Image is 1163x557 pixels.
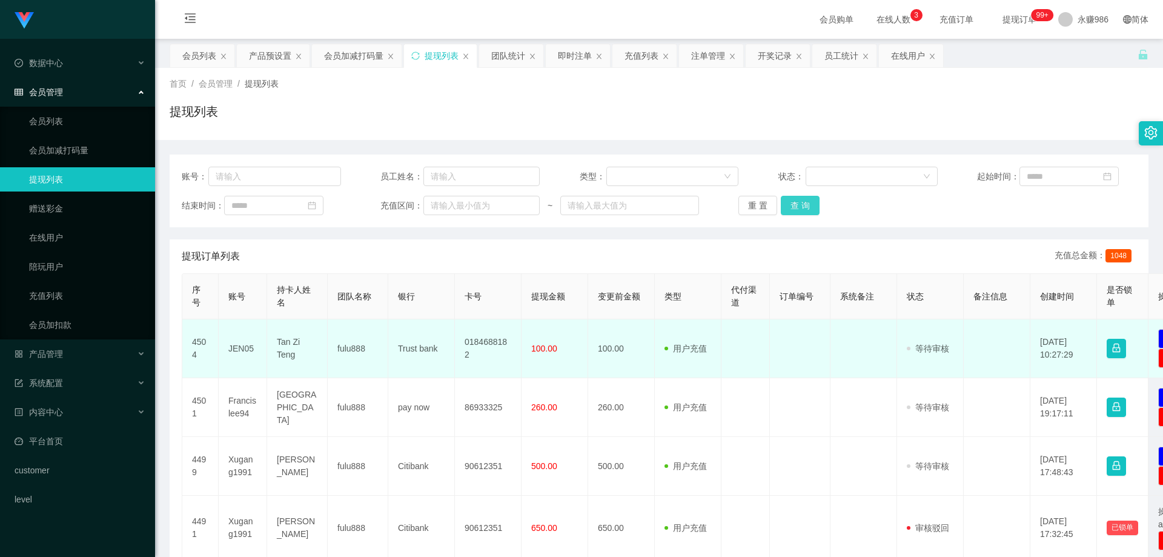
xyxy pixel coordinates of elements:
[531,292,565,301] span: 提现金额
[1107,398,1126,417] button: 图标: lock
[277,285,311,307] span: 持卡人姓名
[1055,249,1136,264] div: 充值总金额：
[15,458,145,482] a: customer
[780,292,813,301] span: 订单编号
[455,437,522,496] td: 90612351
[1103,172,1112,181] i: 图标: calendar
[664,292,681,301] span: 类型
[1030,378,1097,437] td: [DATE] 19:17:11
[664,344,707,353] span: 用户充值
[170,102,218,121] h1: 提现列表
[1123,15,1132,24] i: 图标: global
[1105,249,1132,262] span: 1048
[929,53,936,60] i: 图标: close
[588,319,655,378] td: 100.00
[738,196,777,215] button: 重 置
[425,44,459,67] div: 提现列表
[249,44,291,67] div: 产品预设置
[423,167,540,186] input: 请输入
[907,523,949,533] span: 审核驳回
[220,53,227,60] i: 图标: close
[208,167,341,186] input: 请输入
[907,292,924,301] span: 状态
[540,199,560,212] span: ~
[15,407,63,417] span: 内容中心
[15,487,145,512] a: level
[295,53,302,60] i: 图标: close
[29,225,145,250] a: 在线用户
[778,170,806,183] span: 状态：
[664,523,707,533] span: 用户充值
[182,319,219,378] td: 4504
[29,167,145,192] a: 提现列表
[923,173,930,181] i: 图标: down
[29,138,145,162] a: 会员加减打码量
[328,319,388,378] td: fulu888
[15,87,63,97] span: 会员管理
[267,437,328,496] td: [PERSON_NAME]
[862,53,869,60] i: 图标: close
[388,378,455,437] td: pay now
[15,58,63,68] span: 数据中心
[824,44,858,67] div: 员工统计
[15,88,23,96] i: 图标: table
[977,170,1019,183] span: 起始时间：
[182,199,224,212] span: 结束时间：
[380,170,423,183] span: 员工姓名：
[907,461,949,471] span: 等待审核
[237,79,240,88] span: /
[15,350,23,358] i: 图标: appstore-o
[531,402,557,412] span: 260.00
[1144,126,1158,139] i: 图标: setting
[580,170,607,183] span: 类型：
[840,292,874,301] span: 系统备注
[324,44,383,67] div: 会员加减打码量
[907,402,949,412] span: 等待审核
[933,15,979,24] span: 充值订单
[29,284,145,308] a: 充值列表
[219,378,267,437] td: Francislee94
[380,199,423,212] span: 充值区间：
[455,378,522,437] td: 86933325
[29,313,145,337] a: 会员加扣款
[531,461,557,471] span: 500.00
[245,79,279,88] span: 提现列表
[662,53,669,60] i: 图标: close
[1107,339,1126,358] button: 图标: lock
[973,292,1007,301] span: 备注信息
[529,53,536,60] i: 图标: close
[411,52,420,60] i: 图标: sync
[15,429,145,453] a: 图标: dashboard平台首页
[1031,9,1053,21] sup: 280
[328,378,388,437] td: fulu888
[588,437,655,496] td: 500.00
[29,255,145,279] a: 陪玩用户
[1040,292,1074,301] span: 创建时间
[455,319,522,378] td: 0184688182
[910,9,923,21] sup: 3
[1107,456,1126,476] button: 图标: lock
[388,319,455,378] td: Trust bank
[1107,285,1132,307] span: 是否锁单
[182,249,240,264] span: 提现订单列表
[388,437,455,496] td: Citibank
[560,196,698,215] input: 请输入最大值为
[15,59,23,67] i: 图标: check-circle-o
[588,378,655,437] td: 260.00
[423,196,540,215] input: 请输入最小值为
[15,12,34,29] img: logo.9652507e.png
[228,292,245,301] span: 账号
[170,79,187,88] span: 首页
[308,201,316,210] i: 图标: calendar
[795,53,803,60] i: 图标: close
[15,379,23,387] i: 图标: form
[29,196,145,221] a: 赠送彩金
[29,109,145,133] a: 会员列表
[337,292,371,301] span: 团队名称
[462,53,469,60] i: 图标: close
[729,53,736,60] i: 图标: close
[558,44,592,67] div: 即时注单
[267,319,328,378] td: Tan Zi Teng
[598,292,640,301] span: 变更前金额
[199,79,233,88] span: 会员管理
